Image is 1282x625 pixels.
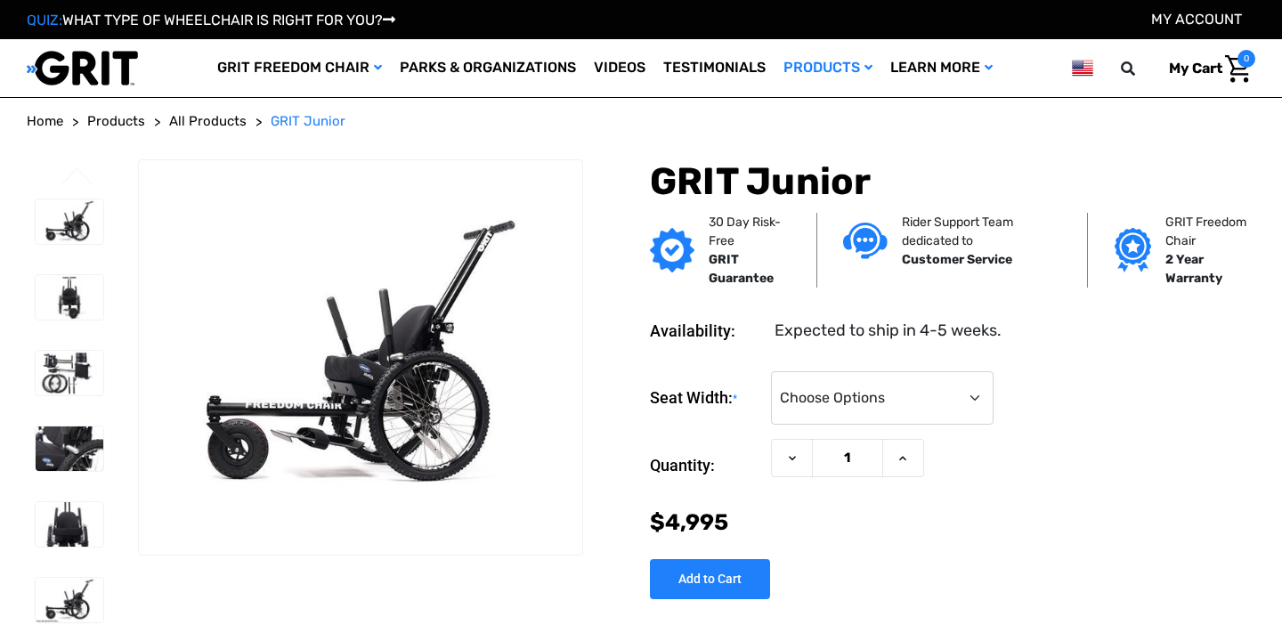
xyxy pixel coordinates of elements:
[1169,60,1222,77] span: My Cart
[650,559,770,599] input: Add to Cart
[709,213,790,250] p: 30 Day Risk-Free
[1151,11,1242,28] a: Account
[1156,50,1255,87] a: Cart with 0 items
[775,39,881,97] a: Products
[1072,57,1093,79] img: us.png
[36,351,103,395] img: GRIT Junior: disassembled child-specific GRIT Freedom Chair model with seatback, push handles, fo...
[1225,55,1251,83] img: Cart
[1237,50,1255,68] span: 0
[902,252,1012,267] strong: Customer Service
[650,371,762,426] label: Seat Width:
[59,167,96,189] button: Go to slide 3 of 3
[585,39,654,97] a: Videos
[27,12,62,28] span: QUIZ:
[27,111,1255,132] nav: Breadcrumb
[36,502,103,547] img: GRIT Junior: close up front view of pediatric GRIT wheelchair with Invacare Matrx seat, levers, m...
[271,113,345,129] span: GRIT Junior
[87,113,145,129] span: Products
[650,509,728,535] span: $4,995
[1165,213,1262,250] p: GRIT Freedom Chair
[902,213,1060,250] p: Rider Support Team dedicated to
[271,111,345,132] a: GRIT Junior
[27,12,395,28] a: QUIZ:WHAT TYPE OF WHEELCHAIR IS RIGHT FOR YOU?
[650,159,1255,204] h1: GRIT Junior
[1165,252,1222,286] strong: 2 Year Warranty
[1129,50,1156,87] input: Search
[881,39,1002,97] a: Learn More
[27,111,63,132] a: Home
[1115,228,1151,272] img: Grit freedom
[36,275,103,320] img: GRIT Junior: front view of kid-sized model of GRIT Freedom Chair all terrain wheelchair
[139,209,582,505] img: GRIT Junior: GRIT Freedom Chair all terrain wheelchair engineered specifically for kids
[36,578,103,622] img: GRIT Junior: GRIT Freedom Chair all terrain wheelchair engineered specifically for kids shown wit...
[27,113,63,129] span: Home
[775,319,1002,343] dd: Expected to ship in 4-5 weeks.
[208,39,391,97] a: GRIT Freedom Chair
[36,199,103,244] img: GRIT Junior: GRIT Freedom Chair all terrain wheelchair engineered specifically for kids
[709,252,774,286] strong: GRIT Guarantee
[650,439,762,492] label: Quantity:
[36,426,103,471] img: GRIT Junior: close up of child-sized GRIT wheelchair with Invacare Matrx seat, levers, and wheels
[654,39,775,97] a: Testimonials
[169,111,247,132] a: All Products
[27,50,138,86] img: GRIT All-Terrain Wheelchair and Mobility Equipment
[169,113,247,129] span: All Products
[391,39,585,97] a: Parks & Organizations
[843,223,888,259] img: Customer service
[87,111,145,132] a: Products
[650,319,762,343] dt: Availability:
[650,228,694,272] img: GRIT Guarantee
